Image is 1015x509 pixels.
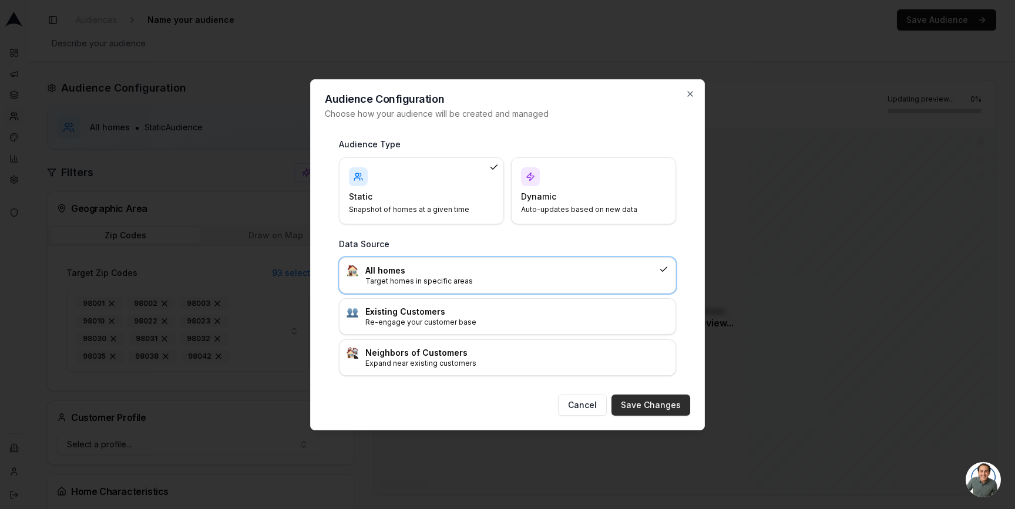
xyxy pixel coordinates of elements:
[339,238,676,250] h3: Data Source
[365,347,668,359] h3: Neighbors of Customers
[339,257,676,294] div: :house:All homesTarget homes in specific areas
[339,139,676,150] h3: Audience Type
[325,94,690,105] h2: Audience Configuration
[347,306,358,318] img: :busts_in_silhouette:
[365,359,668,368] p: Expand near existing customers
[365,306,668,318] h3: Existing Customers
[325,108,690,120] p: Choose how your audience will be created and managed
[558,395,607,416] button: Cancel
[349,191,480,203] h4: Static
[365,318,668,327] p: Re-engage your customer base
[339,298,676,335] div: :busts_in_silhouette:Existing CustomersRe-engage your customer base
[347,265,358,277] img: :house:
[611,395,690,416] button: Save Changes
[339,157,504,224] div: StaticSnapshot of homes at a given time
[511,157,676,224] div: DynamicAuto-updates based on new data
[521,191,652,203] h4: Dynamic
[349,205,480,214] p: Snapshot of homes at a given time
[521,205,652,214] p: Auto-updates based on new data
[365,277,654,286] p: Target homes in specific areas
[347,347,358,359] img: :house_buildings:
[365,265,654,277] h3: All homes
[339,339,676,376] div: :house_buildings:Neighbors of CustomersExpand near existing customers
